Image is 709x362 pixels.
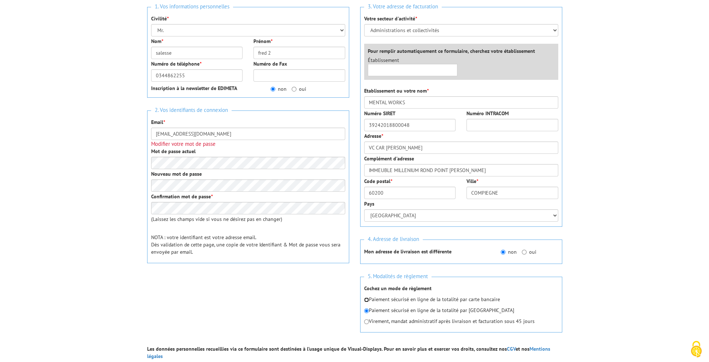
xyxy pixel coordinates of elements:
[151,234,345,256] p: NOTA : votre identifiant est votre adresse email. Dès validation de cette page, une copie de votr...
[501,248,517,256] label: non
[364,248,452,255] strong: Mon adresse de livraison est différente
[364,2,442,12] span: 3. Votre adresse de facturation
[151,170,202,178] label: Nouveau mot de passe
[151,105,232,115] span: 2. Vos identifiants de connexion
[151,15,169,22] label: Civilité
[364,155,414,162] label: Complément d'adresse
[368,47,535,55] label: Pour remplir automatiquement ce formulaire, cherchez votre établissement
[522,250,527,254] input: oui
[151,140,216,147] span: Modifier votre mot de passe
[687,340,705,358] img: Cookies (fenêtre modale)
[364,296,558,303] p: Paiement sécurisé en ligne de la totalité par carte bancaire
[364,234,423,244] span: 4. Adresse de livraison
[364,178,392,185] label: Code postal
[147,346,550,359] strong: Les données personnelles recueillies via ce formulaire sont destinées à l’usage unique de Visual-...
[271,85,287,93] label: non
[147,276,258,304] iframe: reCAPTCHA
[151,60,201,67] label: Numéro de téléphone
[151,38,163,45] label: Nom
[466,110,509,117] label: Numéro INTRACOM
[364,15,417,22] label: Votre secteur d'activité
[151,148,196,155] label: Mot de passe actuel
[364,318,558,325] p: Virement, mandat administratif après livraison et facturation sous 45 jours
[466,178,478,185] label: Ville
[151,85,237,92] strong: Inscription à la newsletter de EDIMETA
[364,307,558,314] p: Paiement sécurisé en ligne de la totalité par [GEOGRAPHIC_DATA]
[501,250,505,254] input: non
[507,346,516,352] a: CGV
[364,285,432,292] strong: Cochez un mode de règlement
[364,272,432,281] span: 5. Modalités de règlement
[292,85,306,93] label: oui
[151,2,233,12] span: 1. Vos informations personnelles
[364,87,429,94] label: Etablissement ou votre nom
[151,193,213,200] label: Confirmation mot de passe
[253,60,287,67] label: Numéro de Fax
[522,248,536,256] label: oui
[292,87,296,92] input: oui
[364,110,395,117] label: Numéro SIRET
[362,57,463,76] div: Établissement
[253,38,272,45] label: Prénom
[271,87,275,92] input: non
[151,215,345,223] p: (Laissez les champs vide si vous ne désirez pas en changer)
[364,132,383,140] label: Adresse
[151,118,165,126] label: Email
[684,337,709,362] button: Cookies (fenêtre modale)
[364,200,374,207] label: Pays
